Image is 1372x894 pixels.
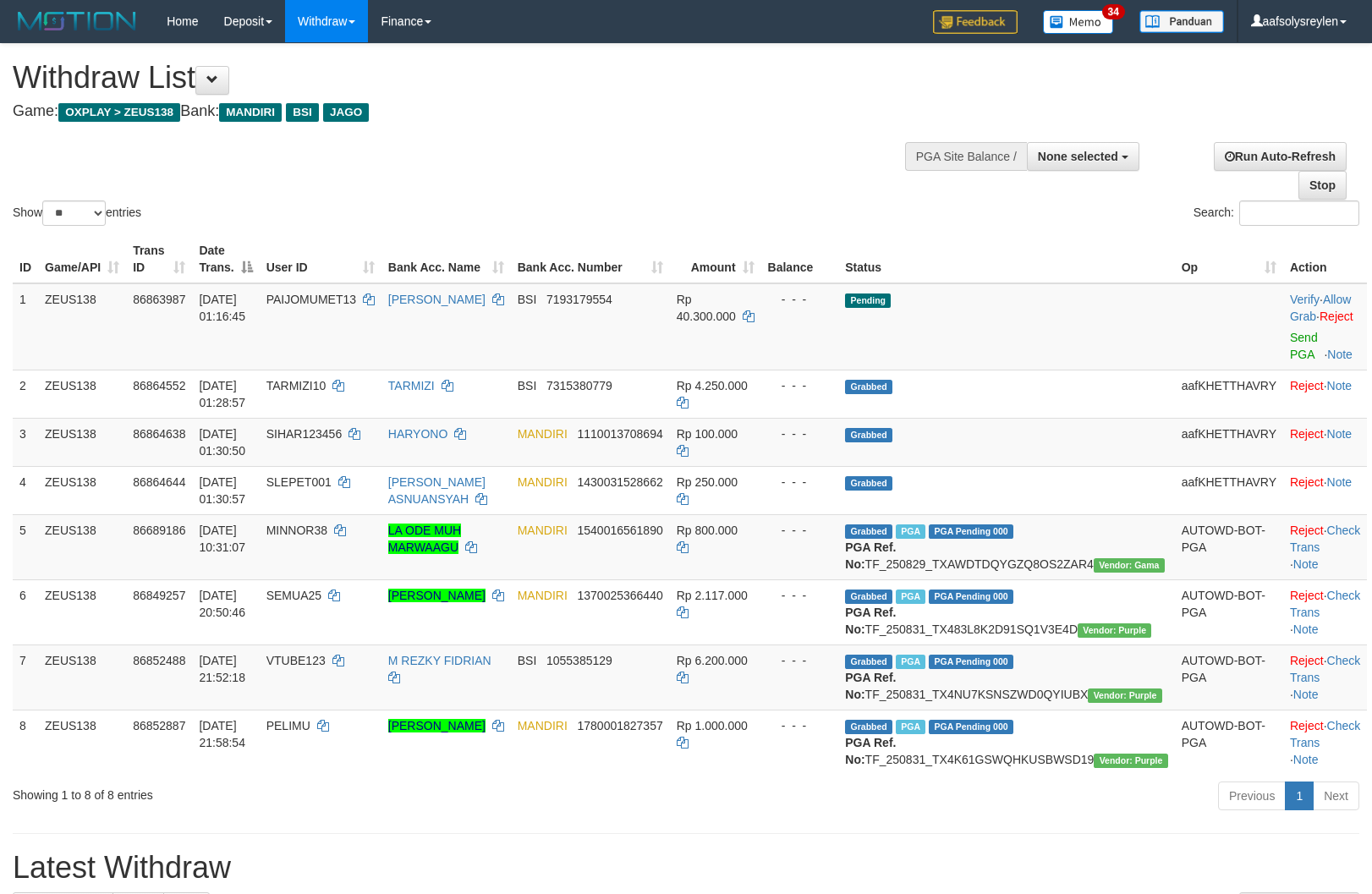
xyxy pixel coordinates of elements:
div: - - - [768,587,832,604]
label: Search: [1194,200,1359,226]
span: Marked by aafsolysreylen [896,655,925,669]
span: 86849257 [133,589,185,602]
td: 4 [13,466,38,514]
h1: Latest Withdraw [13,851,1359,885]
span: JAGO [323,103,369,122]
span: Grabbed [845,655,892,669]
a: Check Trans [1290,719,1360,749]
th: Trans ID: activate to sort column ascending [126,235,192,283]
td: · [1283,418,1367,466]
b: PGA Ref. No: [845,606,896,636]
a: [PERSON_NAME] [388,589,486,602]
td: 5 [13,514,38,579]
td: 1 [13,283,38,370]
span: Grabbed [845,428,892,442]
span: 86852887 [133,719,185,732]
span: Grabbed [845,720,892,734]
td: aafKHETTHAVRY [1175,370,1283,418]
td: 6 [13,579,38,644]
span: None selected [1038,150,1118,163]
span: BSI [518,654,537,667]
img: Feedback.jpg [933,10,1018,34]
th: Date Trans.: activate to sort column descending [192,235,259,283]
td: TF_250831_TX483L8K2D91SQ1V3E4D [838,579,1174,644]
div: Showing 1 to 8 of 8 entries [13,780,559,804]
select: Showentries [42,200,106,226]
a: TARMIZI [388,379,435,392]
th: Amount: activate to sort column ascending [670,235,761,283]
a: LA ODE MUH MARWAAGU [388,524,461,554]
h4: Game: Bank: [13,103,897,120]
button: None selected [1027,142,1139,171]
span: BSI [518,293,537,306]
a: Run Auto-Refresh [1214,142,1347,171]
td: AUTOWD-BOT-PGA [1175,710,1283,775]
b: PGA Ref. No: [845,736,896,766]
span: BSI [518,379,537,392]
td: 2 [13,370,38,418]
td: AUTOWD-BOT-PGA [1175,579,1283,644]
span: Copy 1370025366440 to clipboard [578,589,663,602]
a: Verify [1290,293,1320,306]
td: ZEUS138 [38,283,126,370]
td: 8 [13,710,38,775]
h1: Withdraw List [13,61,897,95]
span: PGA Pending [929,590,1013,604]
span: SLEPET001 [266,475,332,489]
span: Marked by aafsolysreylen [896,720,925,734]
span: 86864638 [133,427,185,441]
span: MINNOR38 [266,524,327,537]
span: [DATE] 10:31:07 [199,524,245,554]
span: Grabbed [845,524,892,539]
div: - - - [768,474,832,491]
span: Rp 40.300.000 [677,293,736,323]
a: Previous [1218,782,1286,810]
div: - - - [768,425,832,442]
td: AUTOWD-BOT-PGA [1175,644,1283,710]
td: AUTOWD-BOT-PGA [1175,514,1283,579]
span: · [1290,293,1351,323]
span: 34 [1102,4,1125,19]
td: ZEUS138 [38,710,126,775]
a: Reject [1290,654,1324,667]
span: OXPLAY > ZEUS138 [58,103,180,122]
span: [DATE] 21:58:54 [199,719,245,749]
span: VTUBE123 [266,654,326,667]
span: Marked by aafkaynarin [896,524,925,539]
th: Bank Acc. Number: activate to sort column ascending [511,235,670,283]
span: MANDIRI [518,589,568,602]
span: MANDIRI [518,475,568,489]
th: Balance [761,235,839,283]
img: panduan.png [1139,10,1224,33]
img: Button%20Memo.svg [1043,10,1114,34]
span: Pending [845,293,891,308]
a: Note [1293,688,1319,701]
td: ZEUS138 [38,579,126,644]
div: - - - [768,377,832,394]
td: ZEUS138 [38,514,126,579]
a: Stop [1298,171,1347,200]
td: ZEUS138 [38,644,126,710]
th: Op: activate to sort column ascending [1175,235,1283,283]
td: 3 [13,418,38,466]
a: Check Trans [1290,524,1360,554]
span: Grabbed [845,476,892,491]
b: PGA Ref. No: [845,540,896,571]
span: Vendor URL: https://trx4.1velocity.biz [1094,754,1167,768]
span: PAIJOMUMET13 [266,293,356,306]
span: Rp 100.000 [677,427,738,441]
a: HARYONO [388,427,448,441]
div: - - - [768,652,832,669]
span: 86863987 [133,293,185,306]
span: 86864552 [133,379,185,392]
td: aafKHETTHAVRY [1175,418,1283,466]
span: 86864644 [133,475,185,489]
span: MANDIRI [219,103,282,122]
a: Check Trans [1290,589,1360,619]
div: PGA Site Balance / [905,142,1027,171]
a: Note [1327,379,1353,392]
td: aafKHETTHAVRY [1175,466,1283,514]
a: Next [1313,782,1359,810]
a: Reject [1290,427,1324,441]
span: PGA Pending [929,720,1013,734]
